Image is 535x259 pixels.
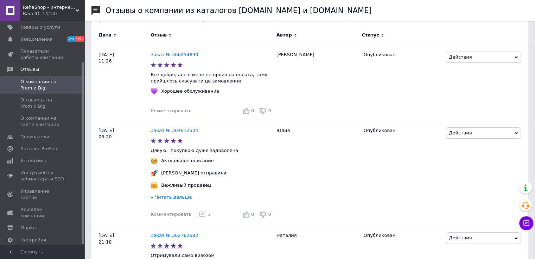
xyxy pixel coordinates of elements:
[363,52,440,58] div: Опубликован
[75,36,87,42] span: 99+
[268,212,271,217] span: 0
[449,235,472,240] span: Действия
[151,32,167,38] span: Отзыв
[159,170,228,176] div: [PERSON_NAME] отправили
[199,211,210,218] div: 1
[251,212,254,217] span: 0
[363,127,440,134] div: Опубликован
[20,79,65,91] span: О компании на Prom и Bigl
[159,88,221,94] div: Хорошее обслуживание
[449,130,472,135] span: Действия
[106,6,372,15] h1: Отзывы о компании из каталогов [DOMAIN_NAME] и [DOMAIN_NAME]
[20,115,65,128] span: О компании на сайте компании
[151,233,198,238] a: Заказ № 362762682
[20,225,38,231] span: Маркет
[20,36,52,42] span: Уведомления
[151,52,198,57] a: Заказ № 366254890
[20,170,65,182] span: Инструменты вебмастера и SEO
[20,134,49,140] span: Покупатели
[151,211,191,218] div: Комментировать
[251,108,254,113] span: 0
[20,158,46,164] span: Аналитика
[151,72,273,84] p: Все добре, але в мене не пройшла оплата, тому прийшлось скасувати це замовлення
[151,182,158,189] img: :hugging_face:
[98,32,112,38] span: Дата
[155,194,192,200] span: Читать дальше
[20,66,39,73] span: Отзывы
[23,11,84,17] div: Ваш ID: 14230
[159,158,216,164] div: Актуальное описание
[449,54,472,60] span: Действия
[151,157,158,164] img: :nerd_face:
[208,212,210,217] span: 1
[151,108,191,113] span: Комментировать
[91,122,151,227] div: [DATE] 08:20
[20,48,65,61] span: Показатели работы компании
[151,194,273,202] div: Читать дальше
[268,108,271,113] span: 0
[273,46,360,122] div: [PERSON_NAME]
[151,170,158,177] img: :rocket:
[20,188,65,201] span: Управление сайтом
[151,88,158,95] img: :purple_heart:
[91,46,151,122] div: [DATE] 11:26
[363,232,440,239] div: Опубликован
[151,212,191,217] span: Комментировать
[20,146,58,152] span: Каталог ProSale
[67,36,75,42] span: 29
[362,32,379,38] span: Статус
[20,237,46,243] span: Настройки
[519,216,533,230] button: Чат с покупателем
[20,24,60,31] span: Товары и услуги
[20,206,65,219] span: Кошелек компании
[151,147,273,154] p: Дякую, покупкою дуже задоволена
[23,4,76,11] span: RehaShop - интернет-магазин медтехники
[159,182,213,188] div: Вежливый продавец
[273,122,360,227] div: Юлия
[20,97,65,109] span: О товарах на Prom и Bigl
[151,128,198,133] a: Заказ № 364612534
[276,32,292,38] span: Автор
